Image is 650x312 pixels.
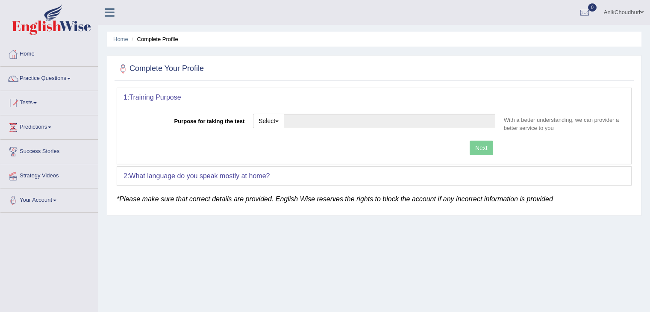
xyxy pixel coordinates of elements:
h2: Complete Your Profile [117,62,204,75]
div: 1: [117,88,631,107]
b: What language do you speak mostly at home? [129,172,270,180]
a: Your Account [0,188,98,210]
a: Home [0,42,98,64]
span: 0 [588,3,597,12]
a: Practice Questions [0,67,98,88]
a: Home [113,36,128,42]
li: Complete Profile [129,35,178,43]
b: Training Purpose [129,94,181,101]
a: Tests [0,91,98,112]
a: Predictions [0,115,98,137]
a: Success Stories [0,140,98,161]
div: 2: [117,167,631,185]
label: Purpose for taking the test [124,114,249,125]
em: *Please make sure that correct details are provided. English Wise reserves the rights to block th... [117,195,553,203]
button: Select [253,114,284,128]
p: With a better understanding, we can provider a better service to you [500,116,625,132]
a: Strategy Videos [0,164,98,185]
